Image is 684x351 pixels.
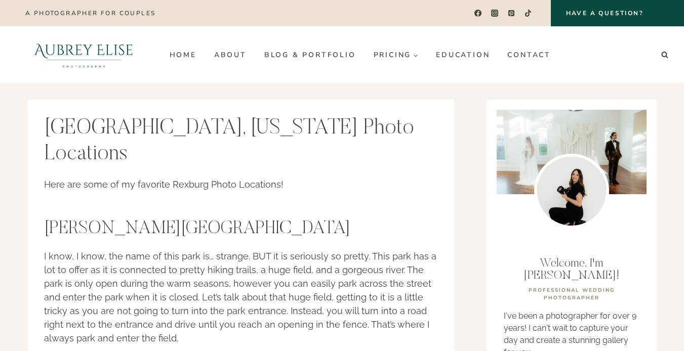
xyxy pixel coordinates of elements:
p: professional WEDDING PHOTOGRAPHER [504,287,638,302]
p: Here are some of my favorite Rexburg Photo Locations! [44,178,438,191]
a: Pinterest [504,6,519,21]
a: Home [160,47,205,63]
a: TikTok [521,6,536,21]
p: Welcome, I'm [PERSON_NAME]! [504,257,638,282]
img: Utah wedding photographer Aubrey Williams [534,154,609,229]
button: View Search Form [658,48,672,62]
p: A photographer for couples [25,10,155,17]
a: About [205,47,255,63]
img: Aubrey Elise Photography [12,26,155,83]
a: Blog & Portfolio [255,47,365,63]
span: Pricing [374,51,419,59]
h2: [PERSON_NAME][GEOGRAPHIC_DATA] [44,218,438,240]
a: Contact [499,47,560,63]
h1: [GEOGRAPHIC_DATA], [US_STATE] Photo Locations [44,116,438,167]
a: Instagram [488,6,502,21]
a: Facebook [470,6,485,21]
a: Education [427,47,499,63]
p: I know, I know, the name of this park is… strange. BUT it is seriously so pretty. This park has a... [44,249,438,345]
a: Pricing [365,47,427,63]
nav: Primary [160,47,559,63]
